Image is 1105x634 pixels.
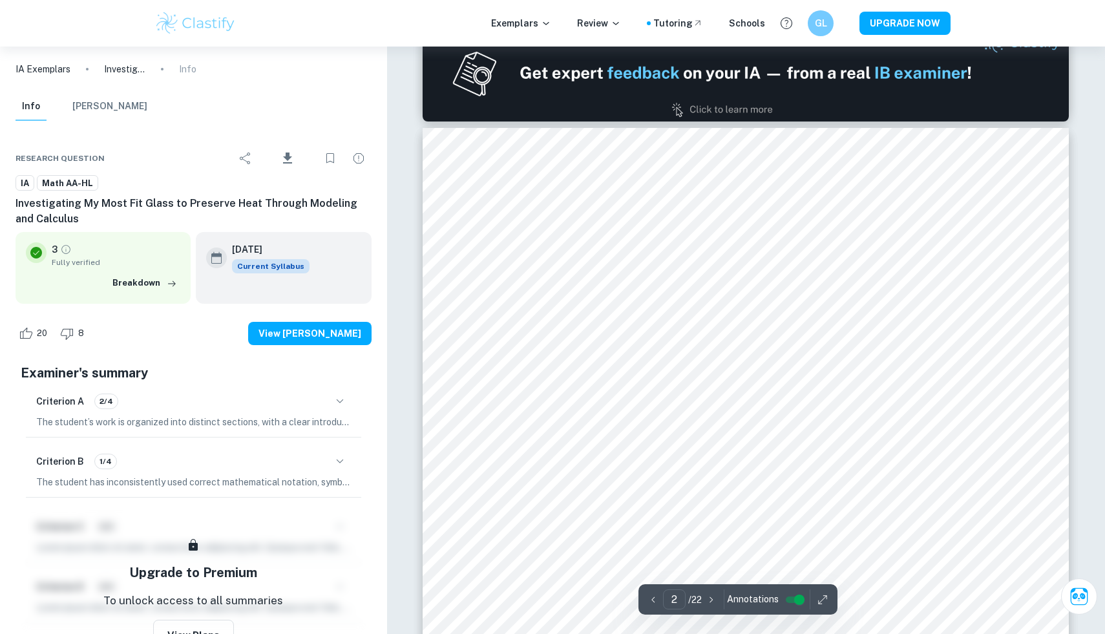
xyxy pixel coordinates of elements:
[36,475,351,489] p: The student has inconsistently used correct mathematical notation, symbols, and terminology, with...
[103,593,283,609] p: To unlock access to all summaries
[36,415,351,429] p: The student’s work is organized into distinct sections, with a clear introduction and body; howev...
[577,16,621,30] p: Review
[30,327,54,340] span: 20
[57,323,91,344] div: Dislike
[36,454,84,469] h6: Criterion B
[859,12,951,35] button: UPGRADE NOW
[71,327,91,340] span: 8
[179,62,196,76] p: Info
[233,145,258,171] div: Share
[16,175,34,191] a: IA
[688,593,702,607] p: / 22
[232,259,310,273] div: This exemplar is based on the current syllabus. Feel free to refer to it for inspiration/ideas wh...
[72,92,147,121] button: [PERSON_NAME]
[317,145,343,171] div: Bookmark
[423,25,1069,122] img: Ad
[60,244,72,255] a: Grade fully verified
[346,145,372,171] div: Report issue
[248,322,372,345] button: View [PERSON_NAME]
[21,363,366,383] h5: Examiner's summary
[491,16,551,30] p: Exemplars
[775,12,797,34] button: Help and Feedback
[16,92,47,121] button: Info
[36,394,84,408] h6: Criterion A
[109,273,180,293] button: Breakdown
[1061,578,1097,615] button: Ask Clai
[232,259,310,273] span: Current Syllabus
[154,10,237,36] img: Clastify logo
[16,153,105,164] span: Research question
[129,563,257,582] h5: Upgrade to Premium
[16,177,34,190] span: IA
[52,257,180,268] span: Fully verified
[232,242,299,257] h6: [DATE]
[727,593,779,606] span: Annotations
[729,16,765,30] a: Schools
[16,62,70,76] a: IA Exemplars
[37,175,98,191] a: Math AA-HL
[808,10,834,36] button: GL
[16,196,372,227] h6: Investigating My Most Fit Glass to Preserve Heat Through Modeling and Calculus
[653,16,703,30] a: Tutoring
[95,396,118,407] span: 2/4
[52,242,58,257] p: 3
[261,142,315,175] div: Download
[104,62,145,76] p: Investigating My Most Fit Glass to Preserve Heat Through Modeling and Calculus
[95,456,116,467] span: 1/4
[814,16,828,30] h6: GL
[16,323,54,344] div: Like
[37,177,98,190] span: Math AA-HL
